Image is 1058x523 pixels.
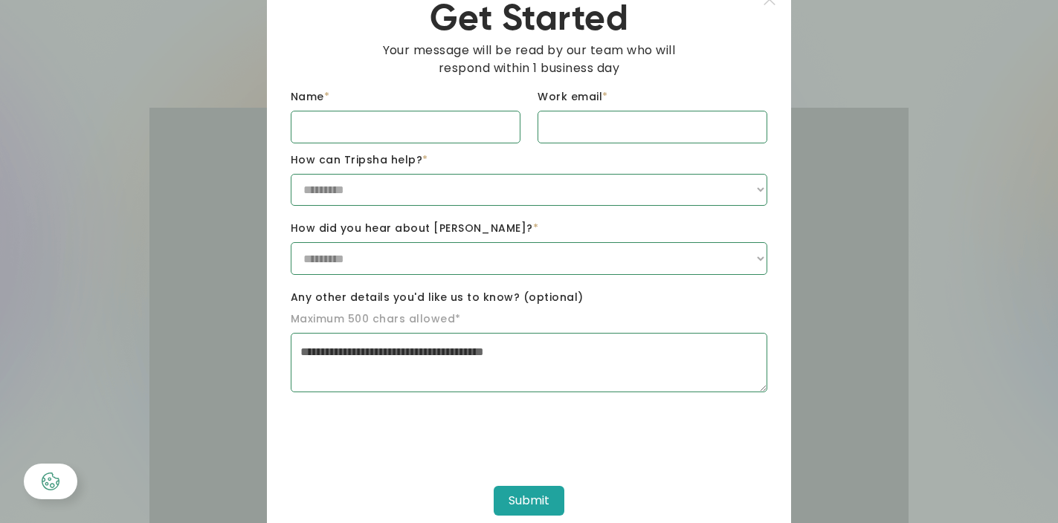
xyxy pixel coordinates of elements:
label: Maximum 500 chars allowed* [291,311,461,327]
label: Work email [538,89,767,105]
label: How can Tripsha help? [291,152,768,168]
iframe: reCAPTCHA [291,401,517,459]
button: Submit [494,486,564,516]
p: Your message will be read by our team who will respond within 1 business day [362,42,696,77]
label: How did you hear about [PERSON_NAME]? [291,221,768,236]
label: Any other details you'd like us to know? (optional) [291,290,768,305]
label: Name [291,89,520,105]
div: Submit [509,492,549,510]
